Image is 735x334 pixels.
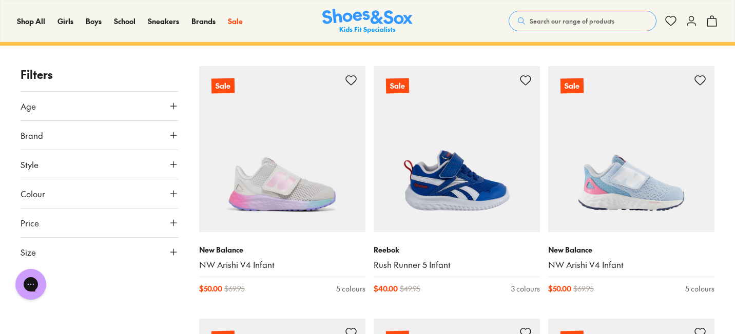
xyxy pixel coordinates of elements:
[511,283,540,294] div: 3 colours
[191,16,216,26] span: Brands
[17,16,45,26] span: Shop All
[224,283,245,294] span: $ 69.95
[530,16,614,26] span: Search our range of products
[386,78,409,94] p: Sale
[21,92,179,120] button: Age
[560,78,584,94] p: Sale
[199,66,365,232] a: Sale
[21,246,36,258] span: Size
[199,283,222,294] span: $ 50.00
[21,179,179,208] button: Colour
[21,150,179,179] button: Style
[114,16,136,26] span: School
[57,16,73,27] a: Girls
[228,16,243,27] a: Sale
[548,66,714,232] a: Sale
[374,259,540,270] a: Rush Runner 5 Infant
[191,16,216,27] a: Brands
[21,238,179,266] button: Size
[21,158,38,171] span: Style
[322,9,413,34] a: Shoes & Sox
[86,16,102,27] a: Boys
[114,16,136,27] a: School
[685,283,714,294] div: 5 colours
[573,283,594,294] span: $ 69.95
[57,16,73,26] span: Girls
[374,244,540,255] p: Reebok
[21,129,43,141] span: Brand
[548,283,571,294] span: $ 50.00
[548,244,714,255] p: New Balance
[336,283,365,294] div: 5 colours
[509,11,656,31] button: Search our range of products
[374,66,540,232] a: Sale
[322,9,413,34] img: SNS_Logo_Responsive.svg
[21,100,36,112] span: Age
[21,208,179,237] button: Price
[228,16,243,26] span: Sale
[10,265,51,303] iframe: Gorgias live chat messenger
[400,283,420,294] span: $ 49.95
[148,16,179,27] a: Sneakers
[86,16,102,26] span: Boys
[211,78,235,94] p: Sale
[148,16,179,26] span: Sneakers
[548,259,714,270] a: NW Arishi V4 Infant
[21,187,45,200] span: Colour
[374,283,398,294] span: $ 40.00
[199,259,365,270] a: NW Arishi V4 Infant
[199,244,365,255] p: New Balance
[21,66,179,83] p: Filters
[21,217,39,229] span: Price
[21,121,179,150] button: Brand
[17,16,45,27] a: Shop All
